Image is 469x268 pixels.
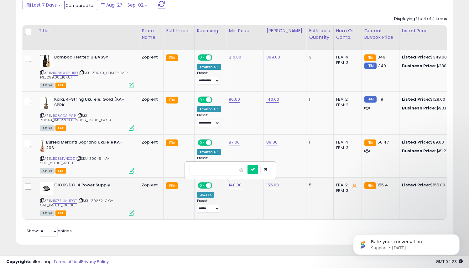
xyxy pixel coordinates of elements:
strong: Copyright [6,259,29,265]
div: FBM: 3 [336,145,357,151]
div: FBM: 3 [336,188,357,194]
a: 140.00 [266,96,279,103]
a: 210.00 [229,54,241,60]
b: Listed Price: [402,96,430,102]
div: 1 [309,139,328,145]
b: CIOKS DC-4 Power Supply [54,182,130,190]
div: $280.25 [402,63,454,69]
span: FBA [55,125,66,131]
b: Business Price: [402,105,436,111]
div: Fulfillment [166,28,191,34]
span: ON [198,183,206,188]
div: [PERSON_NAME] [266,28,304,34]
a: 399.00 [266,54,280,60]
div: Zoplenti [142,97,159,102]
a: 140.00 [229,182,242,188]
span: OFF [211,140,221,145]
span: All listings currently available for purchase on Amazon [40,83,55,88]
div: Zoplenti [142,182,159,188]
small: FBA [166,139,178,146]
a: B085W95HBD [53,70,78,76]
div: Preset: [197,113,221,127]
div: Preset: [197,199,221,213]
span: FBA [55,210,66,216]
span: | SKU: Z0049_UBASS-BMB-FS_299.00_167.81 [40,70,128,80]
span: FBA [55,83,66,88]
a: Privacy Policy [81,259,109,265]
div: 1 [309,97,328,102]
div: seller snap | | [6,259,109,265]
div: Min Price [229,28,261,34]
div: $129.00 [402,97,454,102]
a: B07ZHMHDQT [53,198,77,204]
span: Last 7 Days [32,2,57,8]
div: ASIN: [40,54,134,87]
b: Burled Meranti Soprano Ukulele KA-20S [46,139,122,153]
span: OFF [211,97,221,102]
div: Store Name [142,28,161,41]
div: Zoplenti [142,54,159,60]
span: Compared to: [65,3,94,8]
div: FBA: 4 [336,139,357,145]
a: B08LTVNXQZ [53,156,75,161]
div: FBA: 2 [336,182,357,188]
div: Title [39,28,136,34]
small: FBM [364,96,377,103]
span: OFF [211,55,221,60]
div: 5 [309,182,328,188]
iframe: Intercom notifications message [344,221,469,265]
div: Repricing [197,28,224,34]
span: ON [198,55,206,60]
div: Preset: [197,156,221,170]
a: Terms of Use [54,259,80,265]
a: B089QSLYCP [53,113,76,119]
small: FBA [364,182,376,189]
span: 155.4 [378,182,388,188]
div: Current Buybox Price [364,28,397,41]
b: Business Price: [402,63,436,69]
img: 31eIIE1snML._SL40_.jpg [40,139,44,152]
span: 349 [378,63,386,69]
span: | SKU: Z0232_CIO-C4e_159.00_106.00 [40,198,113,208]
a: 87.00 [229,139,240,145]
b: Listed Price: [402,182,430,188]
span: ON [198,97,206,102]
div: $93.1 [402,105,454,111]
div: Preset: [197,71,221,85]
span: | SKU: Z0049_KASPRKGOLD2006_119.00_64.99 [40,113,111,123]
div: FBM: 3 [336,60,357,66]
small: FBA [364,54,376,61]
small: FBA [166,97,178,104]
div: Zoplenti [142,139,159,145]
span: 119 [378,96,383,102]
span: ON [198,140,206,145]
div: Num of Comp. [336,28,359,41]
div: $89.00 [402,139,454,145]
b: Listed Price: [402,139,430,145]
div: Amazon AI * [197,64,221,70]
div: ASIN: [40,139,134,173]
span: All listings currently available for purchase on Amazon [40,125,55,131]
small: FBM [364,63,377,69]
div: Listed Price [402,28,456,34]
div: $349.00 [402,54,454,60]
span: | SKU: Z0049_KA-20C_89.00_33.00 [40,156,110,165]
span: 349 [378,54,385,60]
span: Aug-27 - Sep-02 [106,2,143,8]
b: Business Price: [402,148,436,154]
span: OFF [211,183,221,188]
div: FBA: 2 [336,97,357,102]
b: Kala, 4-String Ukulele, Gold (KA-SPRK [54,97,130,110]
div: $61.27 [402,148,454,154]
img: 41ZAk8k4hDL._SL40_.jpg [40,97,53,109]
img: 41heb0b4kHL._SL40_.jpg [40,54,53,67]
small: FBA [364,139,376,146]
div: 3 [309,54,328,60]
div: Displaying 1 to 4 of 4 items [394,16,447,22]
div: Low. FBA [197,192,214,198]
div: Amazon AI * [197,149,221,155]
